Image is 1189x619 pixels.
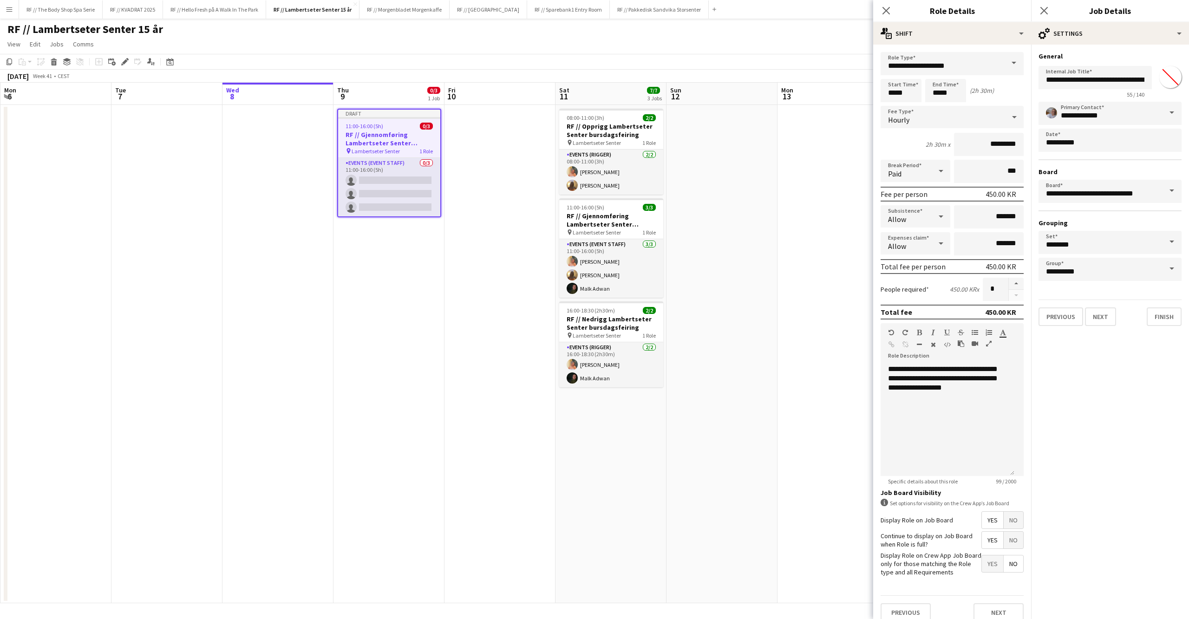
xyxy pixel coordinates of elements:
[1039,307,1083,326] button: Previous
[1009,278,1024,290] button: Increase
[881,478,965,485] span: Specific details about this role
[559,122,663,139] h3: RF // Opprigg Lambertseter Senter bursdagsfeiring
[1004,532,1023,548] span: No
[647,87,660,94] span: 7/7
[1004,512,1023,528] span: No
[428,95,440,102] div: 1 Job
[359,0,450,19] button: RF // Morgenbladet Morgenkaffe
[916,329,922,336] button: Bold
[573,139,621,146] span: Lambertseter Senter
[958,340,964,347] button: Paste as plain text
[559,198,663,298] app-job-card: 11:00-16:00 (5h)3/3RF // Gjennomføring Lambertseter Senter bursdagsfeiring Lambertseter Senter1 R...
[336,91,349,102] span: 9
[610,0,709,19] button: RF // Pakkedisk Sandvika Storsenter
[73,40,94,48] span: Comms
[163,0,266,19] button: RF // Hello Fresh på A Walk In The Park
[888,241,906,251] span: Allow
[643,204,656,211] span: 3/3
[985,307,1016,317] div: 450.00 KR
[930,341,936,348] button: Clear Formatting
[115,86,126,94] span: Tue
[419,148,433,155] span: 1 Role
[3,91,16,102] span: 6
[559,239,663,298] app-card-role: Events (Event Staff)3/311:00-16:00 (5h)[PERSON_NAME][PERSON_NAME]Malk Adwan
[986,329,992,336] button: Ordered List
[881,285,929,293] label: People required
[573,229,621,236] span: Lambertseter Senter
[447,91,456,102] span: 10
[1000,329,1006,336] button: Text Color
[780,91,793,102] span: 13
[567,204,604,211] span: 11:00-16:00 (5h)
[559,109,663,195] app-job-card: 08:00-11:00 (3h)2/2RF // Opprigg Lambertseter Senter bursdagsfeiring Lambertseter Senter1 RoleEve...
[103,0,163,19] button: RF // KVADRAT 2025
[643,114,656,121] span: 2/2
[1039,52,1182,60] h3: General
[1004,555,1023,572] span: No
[1147,307,1182,326] button: Finish
[781,86,793,94] span: Mon
[30,40,40,48] span: Edit
[888,169,902,178] span: Paid
[888,115,909,124] span: Hourly
[69,38,98,50] a: Comms
[958,329,964,336] button: Strikethrough
[881,532,981,548] label: Continue to display on Job Board when Role is full?
[944,341,950,348] button: HTML Code
[448,86,456,94] span: Fri
[881,489,1024,497] h3: Job Board Visibility
[559,212,663,228] h3: RF // Gjennomføring Lambertseter Senter bursdagsfeiring
[46,38,67,50] a: Jobs
[338,130,440,147] h3: RF // Gjennomføring Lambertseter Senter bursdagsfeiring
[337,109,441,217] div: Draft11:00-16:00 (5h)0/3RF // Gjennomføring Lambertseter Senter bursdagsfeiring Lambertseter Sent...
[642,229,656,236] span: 1 Role
[1031,5,1189,17] h3: Job Details
[982,512,1003,528] span: Yes
[982,532,1003,548] span: Yes
[1085,307,1116,326] button: Next
[881,262,946,271] div: Total fee per person
[670,86,681,94] span: Sun
[972,329,978,336] button: Unordered List
[881,516,953,524] label: Display Role on Job Board
[1039,168,1182,176] h3: Board
[986,262,1016,271] div: 450.00 KR
[559,301,663,387] app-job-card: 16:00-18:30 (2h30m)2/2RF // Nedrigg Lambertseter Senter bursdagsfeiring Lambertseter Senter1 Role...
[1039,219,1182,227] h3: Grouping
[1031,22,1189,45] div: Settings
[988,478,1024,485] span: 99 / 2000
[881,499,1024,508] div: Set options for visibility on the Crew App’s Job Board
[337,86,349,94] span: Thu
[450,0,527,19] button: RF // [GEOGRAPHIC_DATA]
[50,40,64,48] span: Jobs
[7,40,20,48] span: View
[986,189,1016,199] div: 450.00 KR
[7,72,29,81] div: [DATE]
[527,0,610,19] button: RF // Sparebank1 Entry Room
[1119,91,1152,98] span: 55 / 140
[567,114,604,121] span: 08:00-11:00 (3h)
[338,158,440,216] app-card-role: Events (Event Staff)0/311:00-16:00 (5h)
[888,215,906,224] span: Allow
[970,86,994,95] div: (2h 30m)
[982,555,1003,572] span: Yes
[352,148,400,155] span: Lambertseter Senter
[225,91,239,102] span: 8
[7,22,163,36] h1: RF // Lambertseter Senter 15 år
[427,87,440,94] span: 0/3
[926,140,950,149] div: 2h 30m x
[26,38,44,50] a: Edit
[58,72,70,79] div: CEST
[881,551,981,577] label: Display Role on Crew App Job Board only for those matching the Role type and all Requirements
[881,189,928,199] div: Fee per person
[573,332,621,339] span: Lambertseter Senter
[559,86,569,94] span: Sat
[669,91,681,102] span: 12
[346,123,383,130] span: 11:00-16:00 (5h)
[647,95,662,102] div: 3 Jobs
[888,329,895,336] button: Undo
[972,340,978,347] button: Insert video
[916,341,922,348] button: Horizontal Line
